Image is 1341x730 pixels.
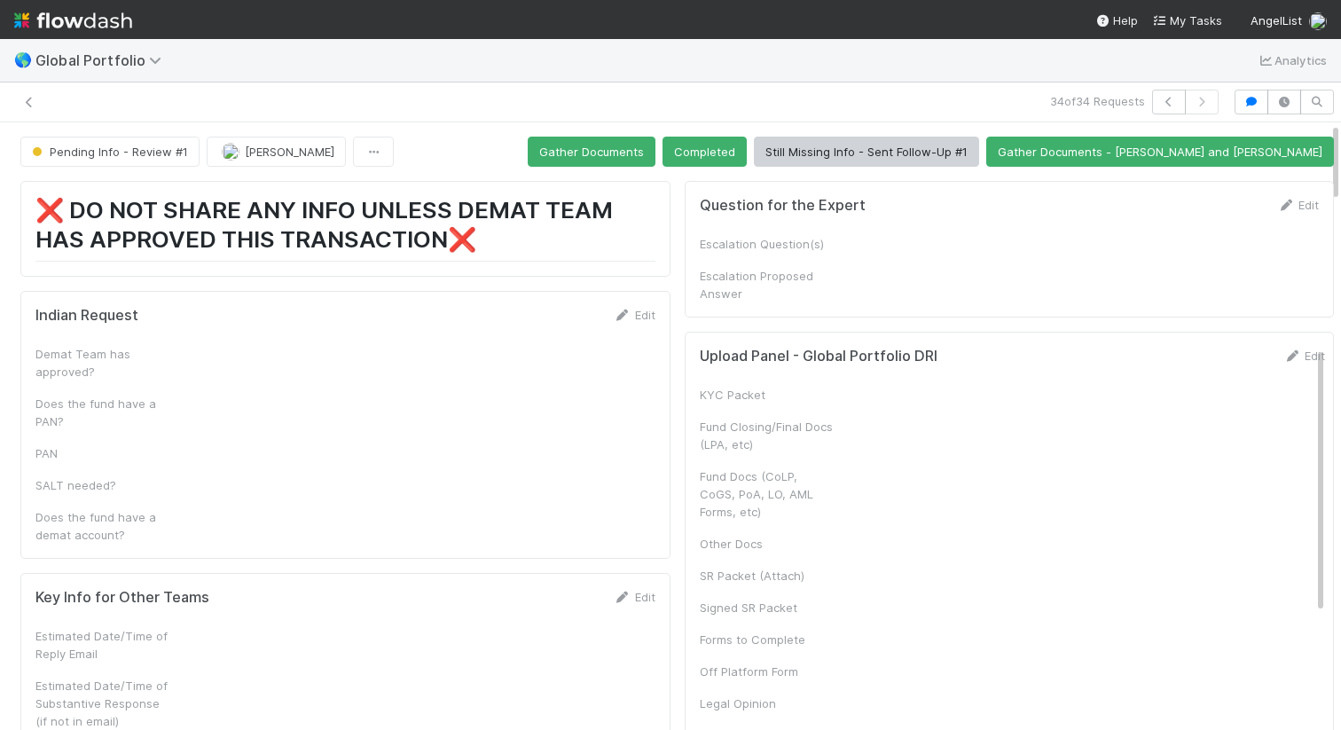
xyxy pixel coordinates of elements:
[614,590,655,604] a: Edit
[35,508,169,544] div: Does the fund have a demat account?
[700,567,833,585] div: SR Packet (Attach)
[700,386,833,404] div: KYC Packet
[1152,12,1222,29] a: My Tasks
[700,467,833,521] div: Fund Docs (CoLP, CoGS, PoA, LO, AML Forms, etc)
[35,395,169,430] div: Does the fund have a PAN?
[1152,13,1222,27] span: My Tasks
[1251,13,1302,27] span: AngelList
[1095,12,1138,29] div: Help
[754,137,979,167] button: Still Missing Info - Sent Follow-Up #1
[35,627,169,663] div: Estimated Date/Time of Reply Email
[1283,349,1325,363] a: Edit
[35,51,170,69] span: Global Portfolio
[1309,12,1327,30] img: avatar_c584de82-e924-47af-9431-5c284c40472a.png
[1257,50,1327,71] a: Analytics
[35,677,169,730] div: Estimated Date/Time of Substantive Response (if not in email)
[222,143,239,161] img: avatar_c584de82-e924-47af-9431-5c284c40472a.png
[700,235,833,253] div: Escalation Question(s)
[700,267,833,302] div: Escalation Proposed Answer
[700,663,833,680] div: Off Platform Form
[614,308,655,322] a: Edit
[1050,92,1145,110] span: 34 of 34 Requests
[14,5,132,35] img: logo-inverted-e16ddd16eac7371096b0.svg
[14,52,32,67] span: 🌎
[35,444,169,462] div: PAN
[663,137,747,167] button: Completed
[528,137,655,167] button: Gather Documents
[207,137,346,167] button: [PERSON_NAME]
[700,197,866,215] h5: Question for the Expert
[986,137,1334,167] button: Gather Documents - [PERSON_NAME] and [PERSON_NAME]
[700,535,833,553] div: Other Docs
[35,307,138,325] h5: Indian Request
[245,145,334,159] span: [PERSON_NAME]
[700,418,833,453] div: Fund Closing/Final Docs (LPA, etc)
[700,695,833,712] div: Legal Opinion
[35,476,169,494] div: SALT needed?
[700,631,833,648] div: Forms to Complete
[1277,198,1319,212] a: Edit
[35,345,169,381] div: Demat Team has approved?
[35,196,655,262] h1: ❌ DO NOT SHARE ANY INFO UNLESS DEMAT TEAM HAS APPROVED THIS TRANSACTION❌
[700,348,937,365] h5: Upload Panel - Global Portfolio DRI
[700,599,833,616] div: Signed SR Packet
[35,589,209,607] h5: Key Info for Other Teams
